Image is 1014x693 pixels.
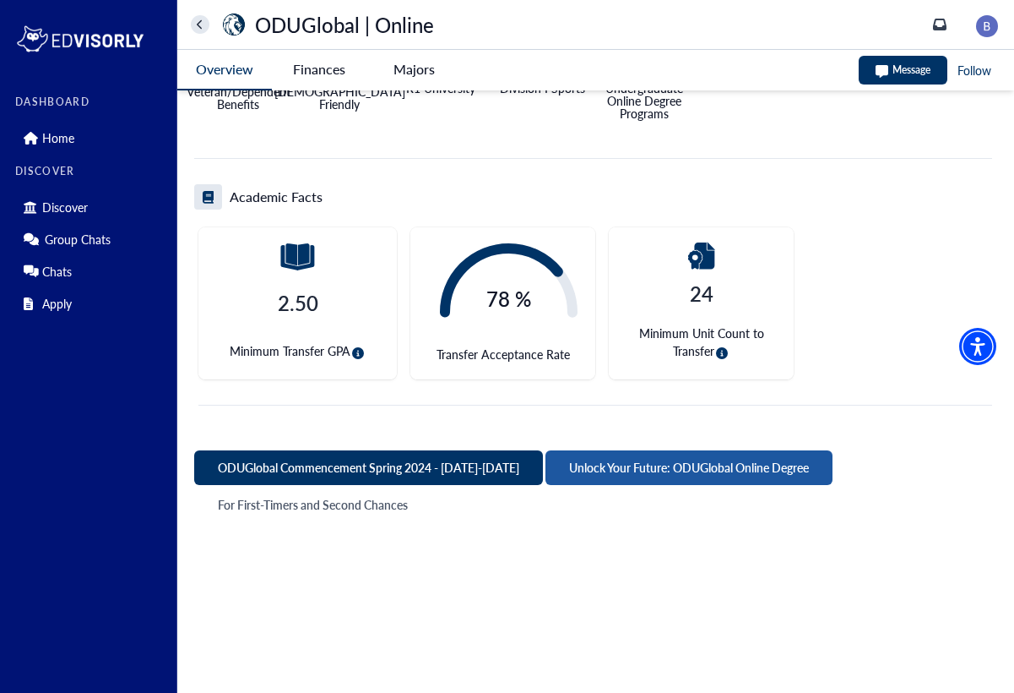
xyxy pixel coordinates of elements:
h5: Academic Facts [230,188,323,206]
span: 78 % [440,285,577,314]
button: ODUGlobal Commencement Spring 2024 - [DATE]-[DATE] [194,450,543,485]
img: logo [15,22,145,56]
p: [DEMOGRAPHIC_DATA] Friendly [274,85,405,111]
div: Accessibility Menu [959,328,996,365]
button: Overview [177,50,272,90]
p: Division I Sports [500,82,585,95]
button: Follow [956,60,993,81]
div: Discover [15,194,166,221]
button: Unlock Your Future: ODUGlobal Online Degree [545,450,832,485]
p: R1 University [406,82,475,95]
label: DISCOVER [15,166,166,177]
button: circle-info [350,342,366,363]
p: Veteran/Dependent Benefits [187,85,290,111]
div: Group Chats [15,226,166,253]
p: Chats [42,265,72,279]
a: inbox [933,18,946,31]
button: Majors [366,50,461,89]
button: Message [859,56,947,85]
p: Apply [42,297,72,311]
p: Home [42,131,74,145]
label: DASHBOARD [15,96,166,108]
h4: 2.50 [278,291,318,315]
button: circle-info [714,342,729,363]
img: universityName [220,11,247,38]
div: Home [15,124,166,151]
div: Apply [15,290,166,317]
button: For First-Timers and Second Chances [194,488,431,522]
img: image [976,15,998,37]
div: Chats [15,258,166,285]
p: Discover [42,200,88,215]
button: Finances [272,50,366,89]
h4: 24 [690,281,713,306]
p: Group Chats [45,232,111,247]
button: home [191,15,209,34]
p: Undergraduate Online Degree Programs [600,82,688,120]
span: Minimum Transfer GPA [230,342,366,363]
span: Minimum Unit Count to Transfer [627,325,775,363]
span: Transfer Acceptance Rate [437,346,570,363]
p: ODUGlobal | Online [255,15,434,34]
